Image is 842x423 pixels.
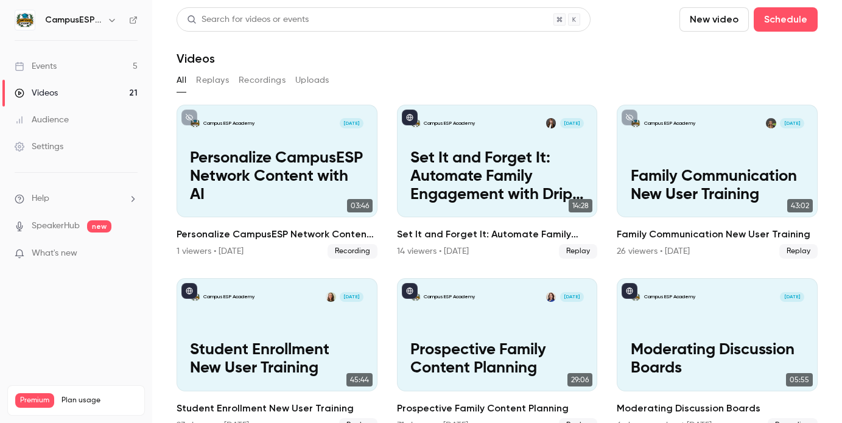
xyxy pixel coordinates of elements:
span: [DATE] [560,118,584,128]
span: 29:06 [567,373,592,386]
img: CampusESP Academy [15,10,35,30]
h2: Moderating Discussion Boards [617,401,818,416]
span: 45:44 [346,373,373,386]
span: 43:02 [787,199,813,212]
a: Family Communication New User TrainingCampusESP AcademyMira Gandhi[DATE]Family Communication New ... [617,105,818,259]
img: Mairin Matthews [326,292,336,302]
p: CampusESP Academy [203,120,254,127]
h2: Prospective Family Content Planning [397,401,598,416]
span: [DATE] [780,292,804,302]
button: Uploads [295,71,329,90]
li: Set It and Forget It: Automate Family Engagement with Drip Text Messages [397,105,598,259]
img: Mira Gandhi [766,118,776,128]
button: published [402,110,418,125]
span: Premium [15,393,54,408]
span: Plan usage [61,396,137,405]
span: Help [32,192,49,205]
img: Kerri Meeks-Griffin [546,292,556,302]
span: Replay [779,244,818,259]
button: New video [679,7,749,32]
button: unpublished [181,110,197,125]
div: 14 viewers • [DATE] [397,245,469,257]
button: Replays [196,71,229,90]
div: Audience [15,114,69,126]
span: new [87,220,111,232]
div: 26 viewers • [DATE] [617,245,690,257]
a: SpeakerHub [32,220,80,232]
span: Recording [328,244,377,259]
div: Search for videos or events [187,13,309,26]
button: published [181,283,197,299]
p: Moderating Discussion Boards [631,341,804,377]
p: CampusESP Academy [424,293,475,300]
div: Settings [15,141,63,153]
span: 03:46 [347,199,373,212]
span: 14:28 [569,199,592,212]
section: Videos [177,7,818,416]
p: Prospective Family Content Planning [410,341,584,377]
button: published [402,283,418,299]
img: Rebecca McCrory [546,118,556,128]
p: CampusESP Academy [203,293,254,300]
p: Set It and Forget It: Automate Family Engagement with Drip Text Messages [410,149,584,204]
h6: CampusESP Academy [45,14,102,26]
li: help-dropdown-opener [15,192,138,205]
p: CampusESP Academy [644,120,695,127]
li: Family Communication New User Training [617,105,818,259]
h2: Family Communication New User Training [617,227,818,242]
p: Family Communication New User Training [631,167,804,204]
h1: Videos [177,51,215,66]
span: 05:55 [786,373,813,386]
div: Videos [15,87,58,99]
button: All [177,71,186,90]
p: CampusESP Academy [424,120,475,127]
div: 1 viewers • [DATE] [177,245,244,257]
li: Personalize CampusESP Network Content with AI [177,105,377,259]
span: [DATE] [340,118,363,128]
button: unpublished [622,110,637,125]
span: [DATE] [560,292,584,302]
div: Events [15,60,57,72]
iframe: Noticeable Trigger [123,248,138,259]
p: Personalize CampusESP Network Content with AI [190,149,363,204]
span: Replay [559,244,597,259]
p: CampusESP Academy [644,293,695,300]
button: Recordings [239,71,286,90]
span: [DATE] [780,118,804,128]
button: Schedule [754,7,818,32]
span: [DATE] [340,292,363,302]
h2: Personalize CampusESP Network Content with AI [177,227,377,242]
h2: Set It and Forget It: Automate Family Engagement with Drip Text Messages [397,227,598,242]
p: Student Enrollment New User Training [190,341,363,377]
a: Personalize CampusESP Network Content with AICampusESP Academy[DATE]Personalize CampusESP Network... [177,105,377,259]
span: What's new [32,247,77,260]
h2: Student Enrollment New User Training [177,401,377,416]
a: Set It and Forget It: Automate Family Engagement with Drip Text MessagesCampusESP AcademyRebecca ... [397,105,598,259]
button: published [622,283,637,299]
